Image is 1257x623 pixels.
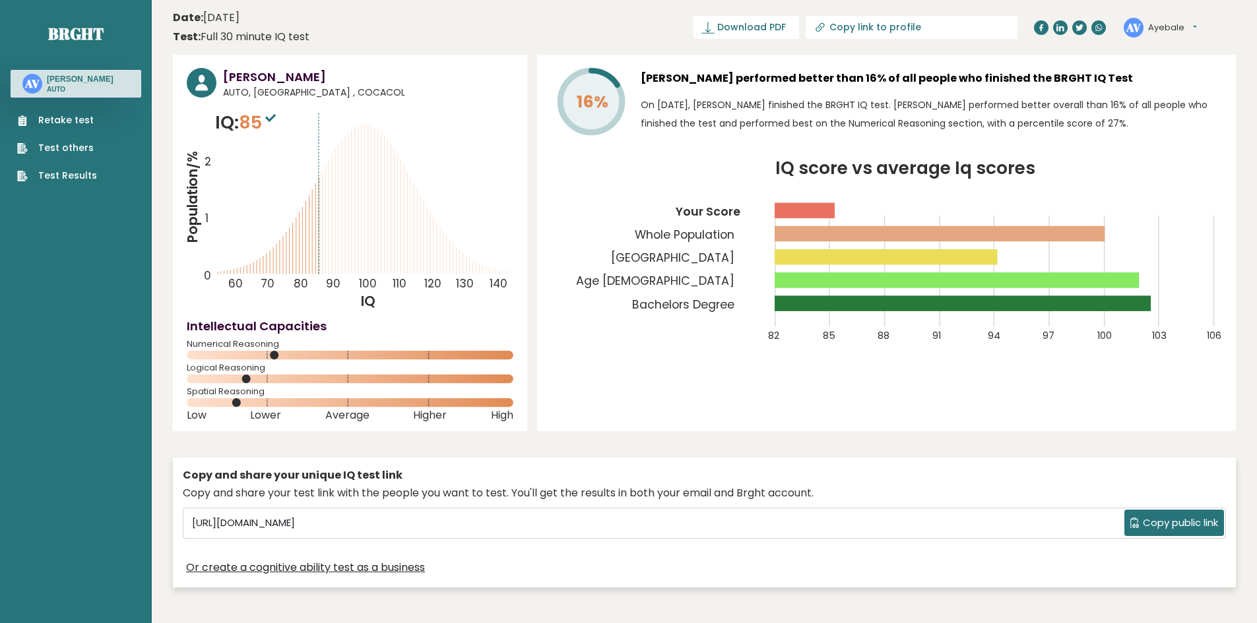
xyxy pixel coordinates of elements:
[393,276,406,291] tspan: 110
[173,29,201,44] b: Test:
[413,413,447,418] span: Higher
[1097,329,1112,342] tspan: 100
[632,297,734,312] tspan: Bachelors Degree
[205,210,209,226] tspan: 1
[173,29,309,45] div: Full 30 minute IQ test
[1207,329,1221,342] tspan: 106
[611,250,734,266] tspan: [GEOGRAPHIC_DATA]
[186,560,425,576] a: Or create a cognitive ability test as a business
[775,156,1035,180] tspan: IQ score vs average Iq scores
[187,413,207,418] span: Low
[326,276,340,291] tspan: 90
[183,467,1226,483] div: Copy and share your unique IQ test link
[17,113,97,127] a: Retake test
[204,268,211,283] tspan: 0
[823,329,835,342] tspan: 85
[187,341,513,347] span: Numerical Reasoning
[17,169,97,183] a: Test Results
[768,329,779,342] tspan: 82
[47,85,113,94] p: AUTO
[717,20,786,34] span: Download PDF
[1126,19,1141,34] text: AV
[491,413,513,418] span: High
[576,273,734,289] tspan: Age [DEMOGRAPHIC_DATA]
[215,109,279,136] p: IQ:
[325,413,370,418] span: Average
[17,141,97,155] a: Test others
[173,10,203,25] b: Date:
[490,276,507,291] tspan: 140
[250,413,281,418] span: Lower
[878,329,889,342] tspan: 88
[173,10,240,26] time: [DATE]
[187,389,513,394] span: Spatial Reasoning
[187,365,513,371] span: Logical Reasoning
[187,317,513,335] h4: Intellectual Capacities
[1148,21,1197,34] button: Ayebale
[24,76,40,91] text: AV
[223,86,513,100] span: AUTO, [GEOGRAPHIC_DATA] , COCACOL
[261,276,274,291] tspan: 70
[183,151,202,243] tspan: Population/%
[932,329,941,342] tspan: 91
[223,68,513,86] h3: [PERSON_NAME]
[294,276,308,291] tspan: 80
[359,276,377,291] tspan: 100
[48,23,104,44] a: Brght
[362,292,376,311] tspan: IQ
[228,276,243,291] tspan: 60
[1043,329,1054,342] tspan: 97
[641,96,1222,133] p: On [DATE], [PERSON_NAME] finished the BRGHT IQ test. [PERSON_NAME] performed better overall than ...
[424,276,441,291] tspan: 120
[693,16,799,39] a: Download PDF
[577,90,608,113] tspan: 16%
[675,204,740,220] tspan: Your Score
[1124,510,1224,536] button: Copy public link
[239,110,279,134] span: 85
[1152,329,1167,342] tspan: 103
[457,276,474,291] tspan: 130
[988,329,1000,342] tspan: 94
[183,485,1226,501] div: Copy and share your test link with the people you want to test. You'll get the results in both yo...
[47,74,113,84] h3: [PERSON_NAME]
[1143,516,1218,531] span: Copy public link
[641,68,1222,89] h3: [PERSON_NAME] performed better than 16% of all people who finished the BRGHT IQ Test
[205,154,211,170] tspan: 2
[635,227,734,243] tspan: Whole Population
